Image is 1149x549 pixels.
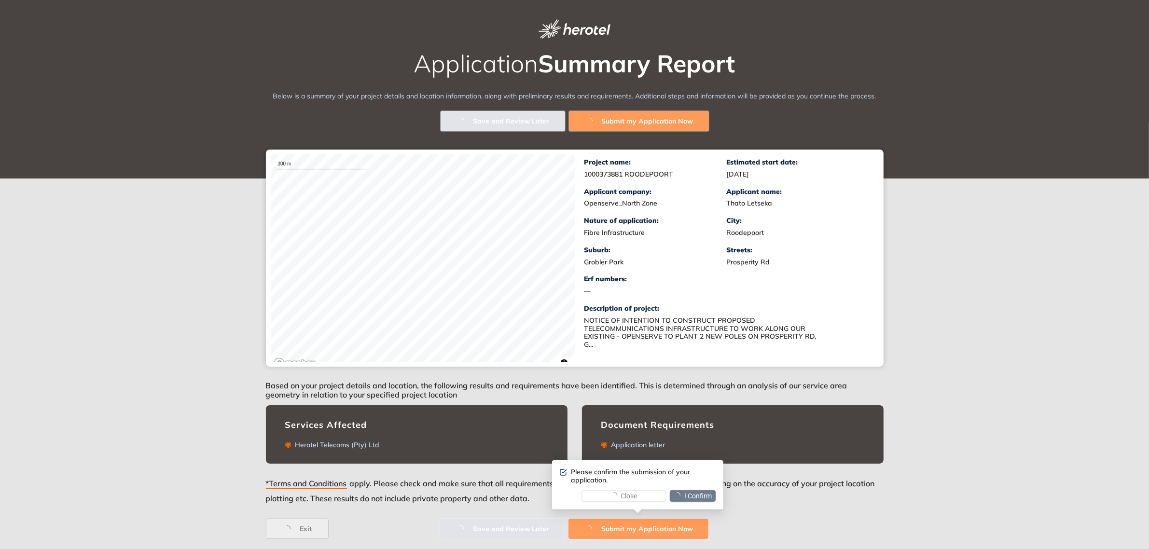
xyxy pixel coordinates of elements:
[608,441,665,449] div: Application letter
[601,523,693,534] span: Submit my Application Now
[727,199,869,207] div: Thato Letseka
[727,258,869,266] div: Prosperity Rd
[584,316,826,349] div: NOTICE OF INTENTION TO CONSTRUCT PROPOSED TELECOMMUNICATIONS INFRASTRUCTURE TO WORK ALONG OUR EXI...
[266,475,350,493] button: *Terms and Conditions
[276,159,365,169] div: 300 m
[727,229,869,237] div: Roodepoort
[584,275,727,283] div: Erf numbers:
[727,158,869,166] div: Estimated start date:
[727,188,869,196] div: Applicant name:
[584,258,727,266] div: Grobler Park
[271,154,575,371] canvas: Map
[266,50,884,77] h2: Application
[684,491,712,501] span: I Confirm
[266,367,884,405] div: Based on your project details and location, the following results and requirements have been iden...
[266,519,329,539] button: Exit
[274,357,316,369] a: Mapbox logo
[539,48,735,79] span: Summary Report
[266,475,884,519] div: apply. Please check and make sure that all requirements have been met. Deviations may occur depen...
[266,91,884,101] div: Below is a summary of your project details and location information, along with preliminary resul...
[670,490,716,502] button: I Confirm
[285,420,548,430] div: Services Affected
[584,316,817,349] span: NOTICE OF INTENTION TO CONSTRUCT PROPOSED TELECOMMUNICATIONS INFRASTRUCTURE TO WORK ALONG OUR EXI...
[584,118,602,124] span: loading
[727,170,869,178] div: [DATE]
[561,357,567,368] span: Toggle attribution
[584,525,601,532] span: loading
[539,19,610,39] img: logo
[584,304,869,313] div: Description of project:
[266,479,347,489] span: *Terms and Conditions
[601,420,864,430] div: Document Requirements
[300,523,312,534] span: Exit
[727,217,869,225] div: City:
[610,492,621,499] span: loading
[581,490,666,502] button: Close
[727,246,869,254] div: Streets:
[589,340,594,349] span: ...
[584,287,727,295] div: —
[621,491,637,501] span: Close
[584,229,727,237] div: Fibre Infrastructure
[571,468,716,484] div: Please confirm the submission of your application.
[282,525,300,532] span: loading
[569,111,709,131] button: Submit my Application Now
[291,441,380,449] div: Herotel Telecoms (Pty) Ltd
[584,246,727,254] div: Suburb:
[584,217,727,225] div: Nature of application:
[584,188,727,196] div: Applicant company:
[584,158,727,166] div: Project name:
[568,519,708,539] button: Submit my Application Now
[584,170,727,178] div: 1000373881 ROODEPOORT
[602,116,693,126] span: Submit my Application Now
[674,492,684,499] span: loading
[584,199,727,207] div: Openserve_North Zone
